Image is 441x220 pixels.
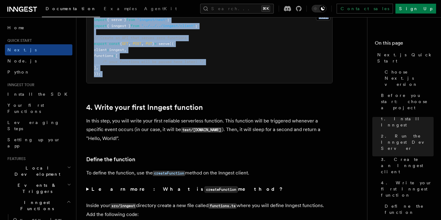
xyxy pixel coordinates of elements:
[94,42,107,46] span: export
[378,177,434,201] a: 4. Write your first Inngest function
[94,36,187,40] span: // Create an API that serves zero functions
[5,22,72,33] a: Home
[395,4,436,14] a: Sign Up
[5,162,72,180] button: Local Development
[5,156,26,161] span: Features
[46,6,96,11] span: Documentation
[107,48,109,52] span: :
[195,24,197,28] span: ;
[91,186,284,192] strong: Learn more: What is method?
[385,69,434,87] span: Choose Next.js version
[5,197,72,214] button: Inngest Functions
[153,171,185,176] code: createFunction
[381,92,434,111] span: Before you start: choose a project
[312,5,326,12] button: Toggle dark mode
[5,38,32,43] span: Quick start
[378,113,434,130] a: 1. Install Inngest
[5,44,72,55] a: Next.js
[126,18,135,22] span: from
[86,169,333,178] p: To define the function, use the method on the Inngest client.
[94,24,107,28] span: import
[5,55,72,66] a: Node.js
[7,58,37,63] span: Node.js
[375,39,434,49] h4: On this page
[378,130,434,154] a: 2. Run the Inngest Dev Server
[5,180,72,197] button: Events & Triggers
[103,60,204,64] span: /* your functions will be passed here later! */
[153,170,185,176] a: createFunction
[94,66,96,70] span: ]
[86,117,333,143] p: In this step, you will write your first reliable serverless function. This function will be trigg...
[141,42,144,46] span: ,
[7,47,37,52] span: Next.js
[133,42,141,46] span: POST
[42,2,100,17] a: Documentation
[169,42,174,46] span: ({
[113,54,115,58] span: :
[94,54,113,58] span: functions
[140,2,180,17] a: AgentKit
[5,66,72,78] a: Python
[100,2,140,17] a: Examples
[86,103,203,112] a: 4. Write your first Inngest function
[5,182,67,194] span: Events & Triggers
[110,203,136,209] code: src/inngest
[115,54,118,58] span: [
[200,4,274,14] button: Search...⌘K
[104,6,137,11] span: Examples
[5,100,72,117] a: Your first Functions
[5,199,67,212] span: Inngest Functions
[378,154,434,177] a: 3. Create an Inngest client
[167,18,169,22] span: ;
[381,180,434,198] span: 4. Write your first Inngest function
[154,42,156,46] span: =
[109,42,120,46] span: const
[382,201,434,218] a: Define the function
[109,48,124,52] span: inngest
[5,165,67,177] span: Local Development
[86,155,135,164] a: Define the function
[381,156,434,175] span: 3. Create an Inngest client
[5,82,34,87] span: Inngest tour
[124,48,126,52] span: ,
[159,42,169,46] span: serve
[208,203,237,209] code: functions.ts
[7,25,25,31] span: Home
[382,66,434,90] a: Choose Next.js version
[94,48,107,52] span: client
[96,66,98,70] span: ,
[337,4,393,14] a: Contact sales
[141,24,195,28] span: "../../../inngest/client"
[385,203,434,215] span: Define the function
[94,18,107,22] span: import
[204,186,238,193] code: createFunction
[86,185,333,194] summary: Learn more: What iscreateFunctionmethod?
[7,92,71,97] span: Install the SDK
[375,49,434,66] a: Next.js Quick Start
[120,42,122,46] span: {
[5,134,72,151] a: Setting up your app
[128,42,131,46] span: ,
[7,137,60,148] span: Setting up your app
[381,133,434,151] span: 2. Run the Inngest Dev Server
[5,117,72,134] a: Leveraging Steps
[146,42,152,46] span: PUT
[86,201,333,219] p: Inside your directory create a new file called where you will define Inngest functions. Add the f...
[7,70,30,74] span: Python
[5,89,72,100] a: Install the SDK
[261,6,270,12] kbd: ⌘K
[107,24,131,28] span: { inngest }
[7,120,59,131] span: Leveraging Steps
[7,103,44,114] span: Your first Functions
[137,18,167,22] span: "inngest/next"
[131,24,139,28] span: from
[122,42,128,46] span: GET
[378,90,434,113] a: Before you start: choose a project
[107,18,126,22] span: { serve }
[144,6,177,11] span: AgentKit
[152,42,154,46] span: }
[181,127,222,133] code: test/[DOMAIN_NAME]
[377,52,434,64] span: Next.js Quick Start
[381,116,434,128] span: 1. Install Inngest
[94,72,100,76] span: });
